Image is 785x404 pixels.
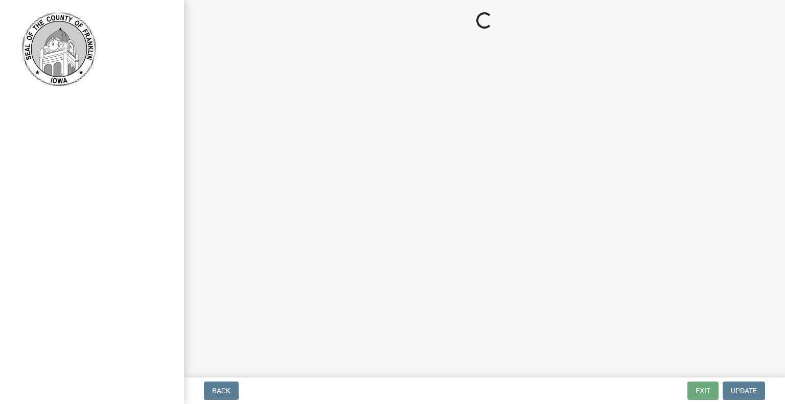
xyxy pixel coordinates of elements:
img: Franklin County, Iowa [20,11,97,87]
span: Back [212,387,230,395]
span: Update [731,387,757,395]
button: Back [204,382,239,400]
button: Update [723,382,765,400]
button: Exit [687,382,719,400]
